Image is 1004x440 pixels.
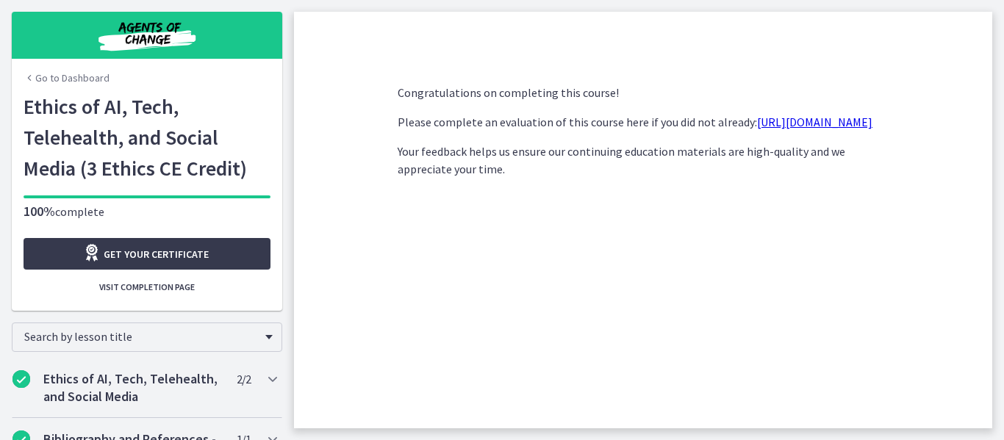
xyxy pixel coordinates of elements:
[757,115,872,129] a: [URL][DOMAIN_NAME]
[59,18,235,53] img: Agents of Change
[24,238,270,270] a: Get your certificate
[398,113,889,131] p: Please complete an evaluation of this course here if you did not already:
[24,329,258,344] span: Search by lesson title
[24,71,110,85] a: Go to Dashboard
[24,203,55,220] span: 100%
[398,84,889,101] p: Congratulations on completing this course!
[237,370,251,388] span: 2 / 2
[24,275,270,299] button: Visit completion page
[104,245,209,263] span: Get your certificate
[24,91,270,184] h1: Ethics of AI, Tech, Telehealth, and Social Media (3 Ethics CE Credit)
[43,370,223,405] h2: Ethics of AI, Tech, Telehealth, and Social Media
[12,370,30,388] i: Completed
[99,281,195,293] span: Visit completion page
[83,244,104,262] i: Opens in a new window
[24,203,270,220] p: complete
[12,322,282,352] div: Search by lesson title
[398,143,889,178] p: Your feedback helps us ensure our continuing education materials are high-quality and we apprecia...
